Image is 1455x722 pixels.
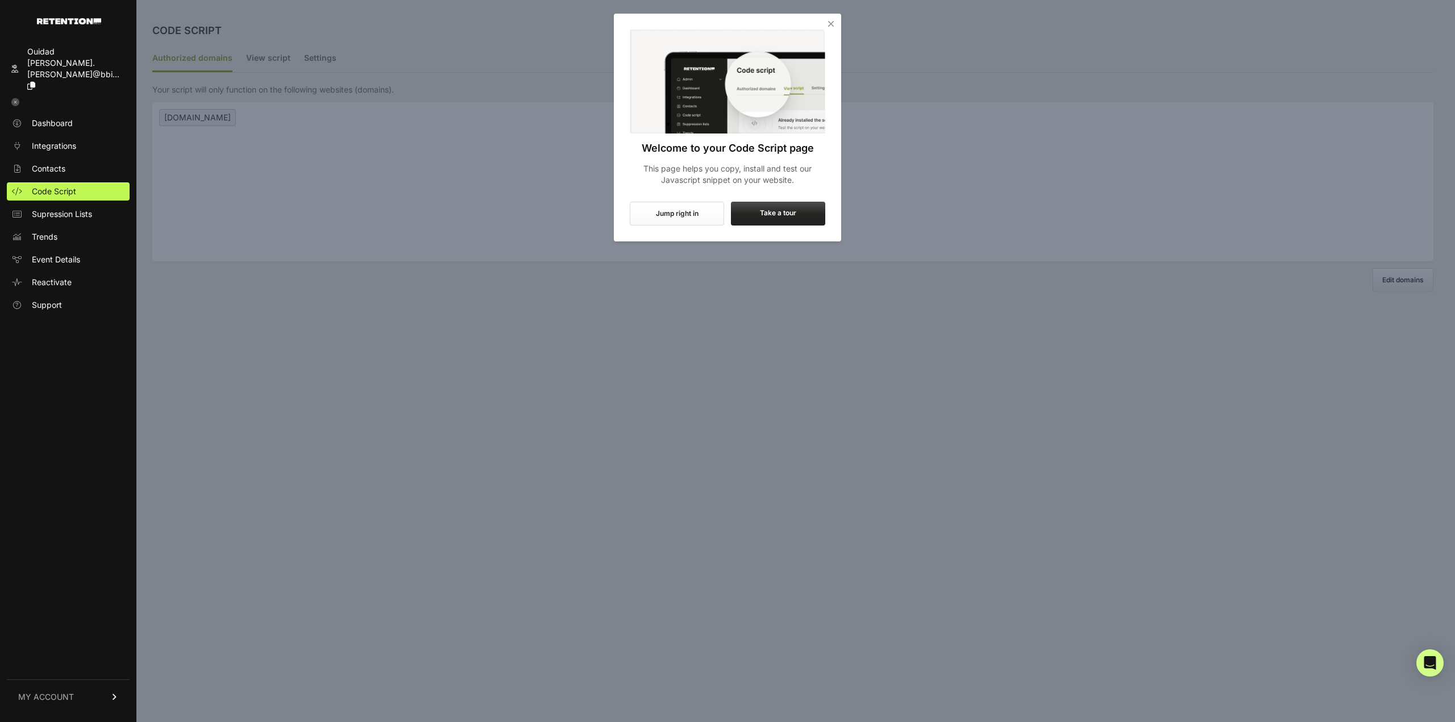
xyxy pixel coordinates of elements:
[630,202,724,226] button: Jump right in
[18,691,74,703] span: MY ACCOUNT
[7,273,130,291] a: Reactivate
[27,58,119,79] span: [PERSON_NAME].[PERSON_NAME]@bbi...
[27,46,125,57] div: Ouidad
[7,182,130,201] a: Code Script
[7,160,130,178] a: Contacts
[7,137,130,155] a: Integrations
[32,231,57,243] span: Trends
[32,208,92,220] span: Supression Lists
[630,140,825,156] h3: Welcome to your Code Script page
[7,43,130,95] a: Ouidad [PERSON_NAME].[PERSON_NAME]@bbi...
[32,254,80,265] span: Event Details
[731,202,825,226] label: Take a tour
[7,228,130,246] a: Trends
[630,163,825,186] p: This page helps you copy, install and test our Javascript snippet on your website.
[32,277,72,288] span: Reactivate
[630,30,825,133] img: Code Script Onboarding
[32,140,76,152] span: Integrations
[7,114,130,132] a: Dashboard
[1416,649,1444,677] div: Open Intercom Messenger
[37,18,101,24] img: Retention.com
[7,251,130,269] a: Event Details
[7,679,130,714] a: MY ACCOUNT
[7,205,130,223] a: Supression Lists
[32,186,76,197] span: Code Script
[32,299,62,311] span: Support
[32,163,65,174] span: Contacts
[7,296,130,314] a: Support
[32,118,73,129] span: Dashboard
[825,18,837,30] i: Close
